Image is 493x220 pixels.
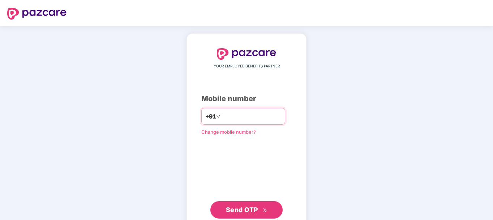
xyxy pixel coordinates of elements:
span: +91 [205,112,216,121]
div: Mobile number [201,93,292,104]
img: logo [7,8,67,20]
span: down [216,114,220,119]
button: Send OTPdouble-right [210,201,283,219]
span: YOUR EMPLOYEE BENEFITS PARTNER [214,63,280,69]
span: Send OTP [226,206,258,213]
a: Change mobile number? [201,129,256,135]
img: logo [217,48,276,60]
span: double-right [263,208,267,213]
